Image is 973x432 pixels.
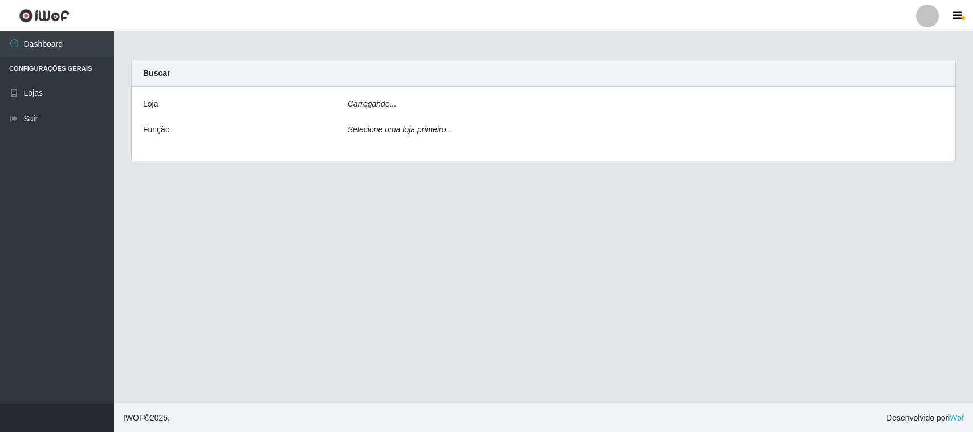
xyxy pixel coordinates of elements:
i: Carregando... [348,99,397,108]
i: Selecione uma loja primeiro... [348,125,453,134]
span: Desenvolvido por [886,412,964,424]
label: Função [143,124,170,136]
a: iWof [948,413,964,422]
strong: Buscar [143,68,170,78]
span: IWOF [123,413,144,422]
label: Loja [143,98,158,110]
span: © 2025 . [123,412,170,424]
img: CoreUI Logo [19,9,70,23]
